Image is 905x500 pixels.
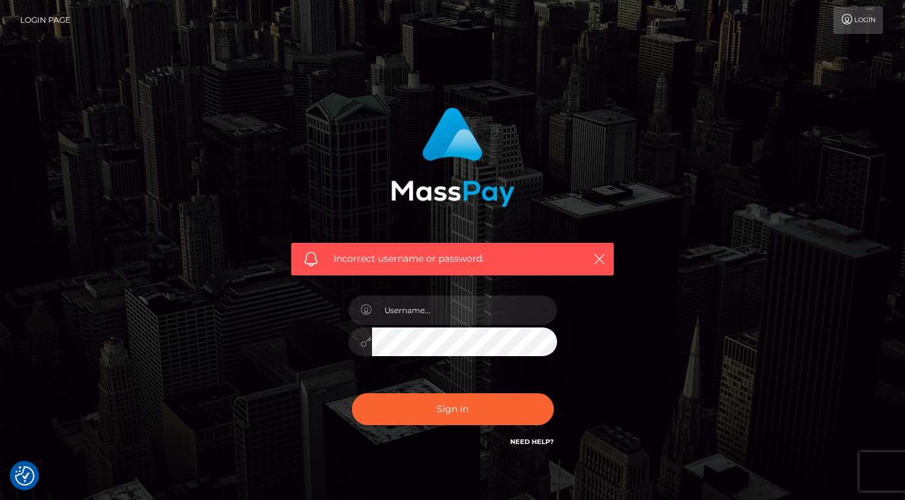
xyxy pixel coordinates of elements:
[352,393,554,425] button: Sign in
[334,252,571,266] span: Incorrect username or password.
[372,296,557,325] input: Username...
[391,107,515,207] img: MassPay Login
[15,466,35,486] button: Consent Preferences
[510,437,554,446] a: Need Help?
[20,7,70,34] a: Login Page
[15,466,35,486] img: Revisit consent button
[833,7,883,34] a: Login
